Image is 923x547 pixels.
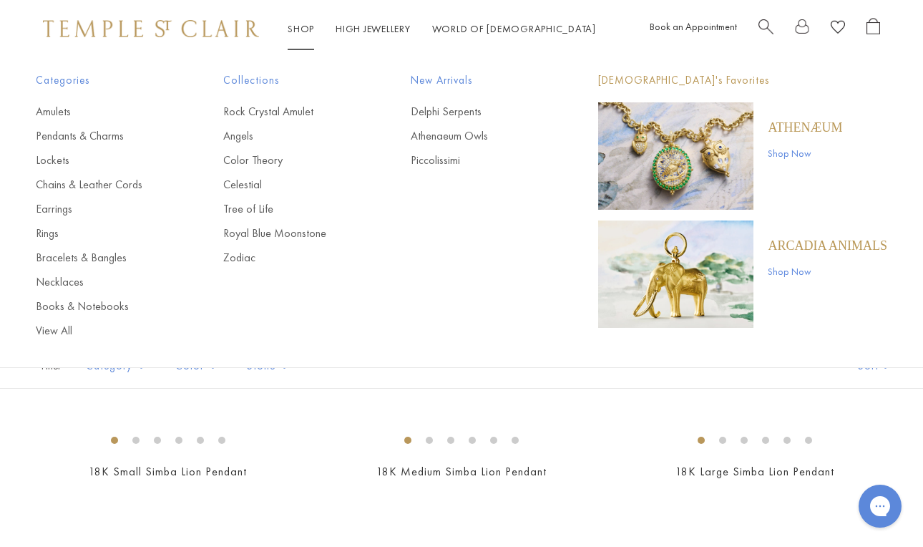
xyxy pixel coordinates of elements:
a: Open Shopping Bag [866,18,880,40]
a: Delphi Serpents [411,104,541,120]
a: High JewelleryHigh Jewellery [336,22,411,35]
a: World of [DEMOGRAPHIC_DATA]World of [DEMOGRAPHIC_DATA] [432,22,596,35]
span: Categories [36,72,166,89]
a: Necklaces [36,274,166,290]
a: Piccolissimi [411,153,541,168]
a: Athenaeum Owls [411,128,541,144]
a: View Wishlist [831,18,845,40]
a: ARCADIA ANIMALS [768,238,887,253]
a: ShopShop [288,22,314,35]
a: Rings [36,226,166,241]
a: Celestial [223,177,353,193]
a: 18K Medium Simba Lion Pendant [376,464,547,479]
img: Temple St. Clair [43,20,259,37]
span: Collections [223,72,353,89]
a: View All [36,323,166,339]
a: Athenæum [768,120,842,135]
a: Books & Notebooks [36,299,166,314]
p: [DEMOGRAPHIC_DATA]'s Favorites [598,72,887,89]
span: New Arrivals [411,72,541,89]
a: 18K Small Simba Lion Pendant [89,464,247,479]
a: Chains & Leather Cords [36,177,166,193]
a: Rock Crystal Amulet [223,104,353,120]
nav: Main navigation [288,20,596,38]
a: Color Theory [223,153,353,168]
a: Shop Now [768,145,842,161]
a: Pendants & Charms [36,128,166,144]
a: Bracelets & Bangles [36,250,166,266]
a: Lockets [36,153,166,168]
a: Search [758,18,773,40]
a: Shop Now [768,263,887,279]
iframe: Gorgias live chat messenger [851,480,909,533]
a: Angels [223,128,353,144]
a: Amulets [36,104,166,120]
a: Royal Blue Moonstone [223,226,353,241]
a: Book an Appointment [650,20,737,33]
a: 18K Large Simba Lion Pendant [675,464,834,479]
a: Tree of Life [223,201,353,217]
a: Zodiac [223,250,353,266]
a: Earrings [36,201,166,217]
